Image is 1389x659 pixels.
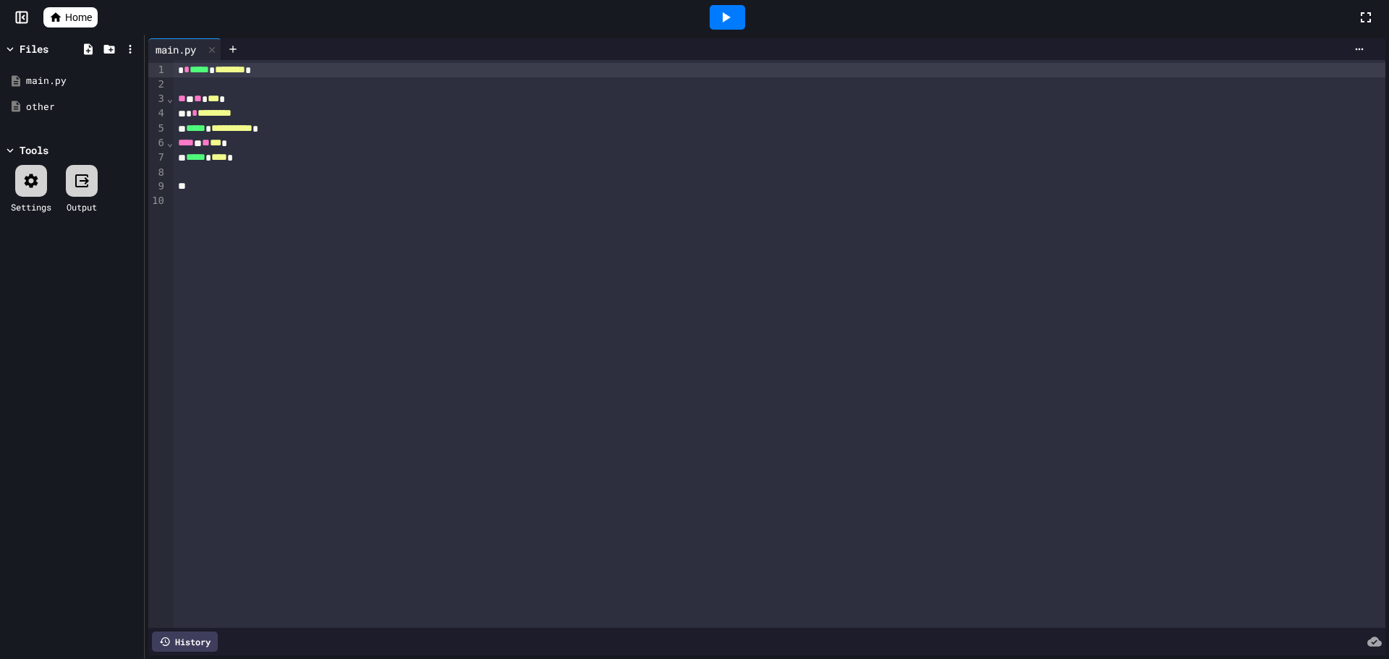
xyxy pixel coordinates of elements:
div: 10 [148,194,166,208]
div: main.py [26,74,139,88]
div: Files [20,41,48,56]
div: 4 [148,106,166,121]
div: 7 [148,150,166,165]
div: 3 [148,92,166,106]
span: Home [65,10,92,25]
div: Settings [11,200,51,213]
div: Output [67,200,97,213]
div: History [152,632,218,652]
span: Fold line [166,137,174,148]
span: Fold line [166,93,174,104]
div: 5 [148,122,166,136]
iframe: chat widget [1269,538,1375,600]
div: 2 [148,77,166,92]
div: 9 [148,179,166,194]
div: 1 [148,63,166,77]
div: main.py [148,42,203,57]
div: other [26,100,139,114]
div: Tools [20,143,48,158]
div: 6 [148,136,166,150]
iframe: chat widget [1328,601,1375,645]
a: Home [43,7,98,27]
div: 8 [148,166,166,180]
div: main.py [148,38,221,60]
